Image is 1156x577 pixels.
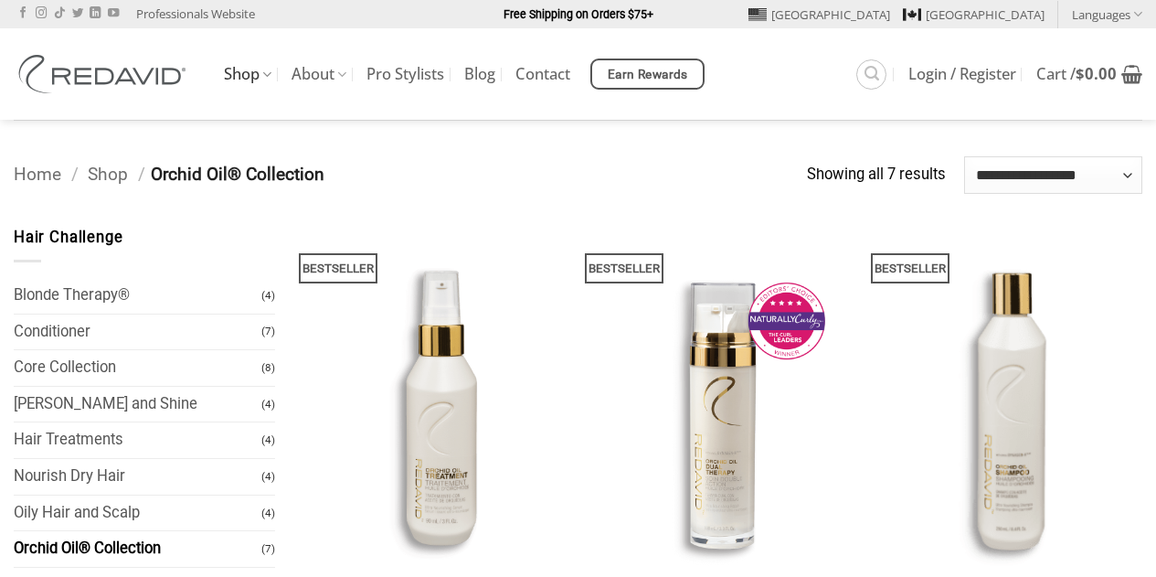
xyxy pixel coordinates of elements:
span: Hair Challenge [14,229,123,246]
a: Contact [515,58,570,91]
a: Conditioner [14,315,261,350]
span: (4) [261,461,275,493]
span: (4) [261,497,275,529]
a: Follow on Instagram [36,7,47,20]
span: (7) [261,315,275,347]
img: REDAVID Salon Products | United States [14,55,196,93]
span: Earn Rewards [608,65,688,85]
span: (8) [261,352,275,384]
bdi: 0.00 [1076,63,1117,84]
a: Login / Register [908,58,1016,91]
span: (4) [261,424,275,456]
span: $ [1076,63,1085,84]
a: Follow on TikTok [54,7,65,20]
a: Core Collection [14,350,261,386]
span: Login / Register [908,67,1016,81]
nav: Breadcrumb [14,161,807,189]
span: (4) [261,280,275,312]
span: / [138,164,145,185]
span: (4) [261,389,275,421]
a: Home [14,164,61,185]
a: Follow on YouTube [108,7,119,20]
a: Shop [88,164,128,185]
a: Earn Rewards [590,59,705,90]
a: [PERSON_NAME] and Shine [14,387,261,422]
a: Hair Treatments [14,422,261,458]
a: Follow on Twitter [72,7,83,20]
p: Showing all 7 results [807,163,946,187]
a: Shop [224,57,271,92]
a: Oily Hair and Scalp [14,496,261,531]
select: Shop order [964,156,1142,193]
a: Languages [1072,1,1142,27]
a: Orchid Oil® Collection [14,531,261,567]
span: / [71,164,79,185]
a: View cart [1036,54,1142,94]
a: [GEOGRAPHIC_DATA] [903,1,1045,28]
span: Cart / [1036,67,1117,81]
a: [GEOGRAPHIC_DATA] [748,1,890,28]
span: (7) [261,533,275,565]
a: Blog [464,58,495,91]
a: Search [856,59,886,90]
strong: Free Shipping on Orders $75+ [504,7,653,21]
a: Nourish Dry Hair [14,459,261,495]
a: Follow on LinkedIn [90,7,101,20]
a: Blonde Therapy® [14,278,261,314]
a: Pro Stylists [366,58,444,91]
a: Follow on Facebook [17,7,28,20]
a: About [292,57,346,92]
